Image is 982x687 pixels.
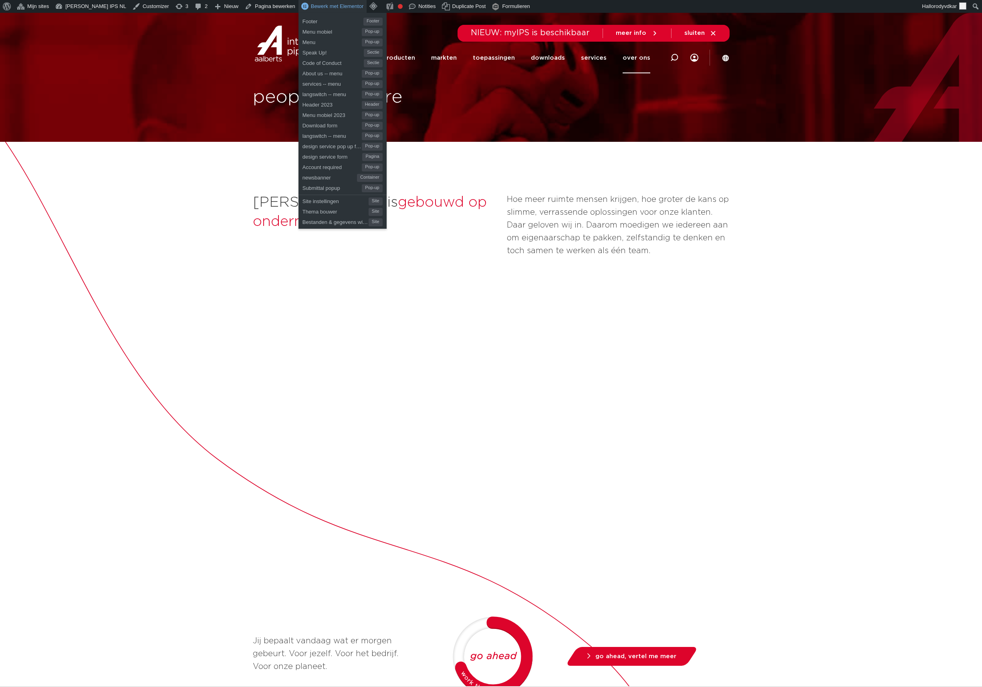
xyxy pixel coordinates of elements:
a: Bestanden & gegevens wissenSite [298,216,387,226]
span: go ahead, vertel me meer [595,653,676,659]
span: services -- menu [302,78,362,88]
span: Pop-up [362,132,382,140]
a: Code of ConductSectie [298,57,387,67]
span: Account required [302,161,362,171]
a: newsbannerContainer [298,171,387,182]
span: Pop-up [362,184,382,192]
span: gebouwd op ondernemerschap [253,195,487,229]
a: go ahead, vertel me meer [565,647,698,666]
span: Site instellingen [302,195,369,205]
span: Speak Up! [302,46,364,57]
span: Pop-up [362,143,382,151]
span: Pop-up [362,122,382,130]
span: newsbanner [302,171,357,182]
a: Menu mobielPop-up [298,26,387,36]
span: Pop-up [362,91,382,99]
a: FooterFooter [298,15,387,26]
span: Thema bouwer [302,205,369,216]
span: Menu mobiel 2023 [302,109,362,119]
h2: [PERSON_NAME] is [253,193,499,232]
span: Menu [302,36,362,46]
span: Footer [363,18,383,26]
span: sluiten [684,30,705,36]
a: markten [431,42,457,73]
span: Bestanden & gegevens wissen [302,216,369,226]
span: Container [357,174,383,182]
span: About us -- menu [302,67,362,78]
nav: Menu [690,41,698,74]
a: Download formPop-up [298,119,387,130]
a: About us -- menuPop-up [298,67,387,78]
a: design service formPagina [298,151,387,161]
span: Bewerk met Elementor [311,3,364,9]
span: Download form [302,119,362,130]
span: meer info [616,30,646,36]
span: Pop-up [362,38,382,46]
span: design service pop up form [302,140,362,151]
a: downloads [531,42,565,73]
span: NIEUW: myIPS is beschikbaar [471,29,590,37]
a: langswitch -- menuPop-up [298,130,387,140]
a: Thema bouwerSite [298,205,387,216]
span: langswitch -- menu [302,130,362,140]
a: services [581,42,607,73]
span: Code of Conduct [302,57,364,67]
span: design service form [302,151,363,161]
span: Pop-up [362,163,382,171]
p: Hoe meer ruimte mensen krijgen, hoe groter de kans op slimme, verrassende oplossingen voor onze k... [507,193,730,257]
span: Submittal popup [302,182,362,192]
a: MenuPop-up [298,36,387,46]
span: Site [369,208,383,216]
a: design service pop up formPop-up [298,140,387,151]
span: Pop-up [362,80,382,88]
span: Sectie [364,59,383,67]
a: Site instellingenSite [298,195,387,205]
a: Header 2023Header [298,99,387,109]
a: sluiten [684,30,717,37]
span: rodyvdkar [934,3,957,9]
span: Header [362,101,383,109]
span: Site [369,218,383,226]
a: Account requiredPop-up [298,161,387,171]
span: Pop-up [362,70,382,78]
span: Pop-up [362,111,382,119]
span: Menu mobiel [302,26,362,36]
span: Pop-up [362,28,382,36]
a: Submittal popupPop-up [298,182,387,192]
a: producten [383,42,415,73]
p: Jij bepaalt vandaag wat er morgen gebeurt. Voor jezelf. Voor het bedrijf. Voor onze planeet. [253,635,417,673]
a: langswitch -- menuPop-up [298,88,387,99]
h1: people & culture [253,85,487,110]
span: Site [369,197,383,205]
a: over ons [623,42,650,73]
span: Sectie [364,49,383,57]
a: services -- menuPop-up [298,78,387,88]
div: Focus keyphrase niet ingevuld [398,4,403,9]
nav: Menu [383,42,650,73]
a: meer info [616,30,658,37]
span: Pagina [362,153,382,161]
a: Speak Up!Sectie [298,46,387,57]
a: toepassingen [473,42,515,73]
a: Menu mobiel 2023Pop-up [298,109,387,119]
span: langswitch -- menu [302,88,362,99]
span: Footer [302,15,363,26]
span: Header 2023 [302,99,362,109]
